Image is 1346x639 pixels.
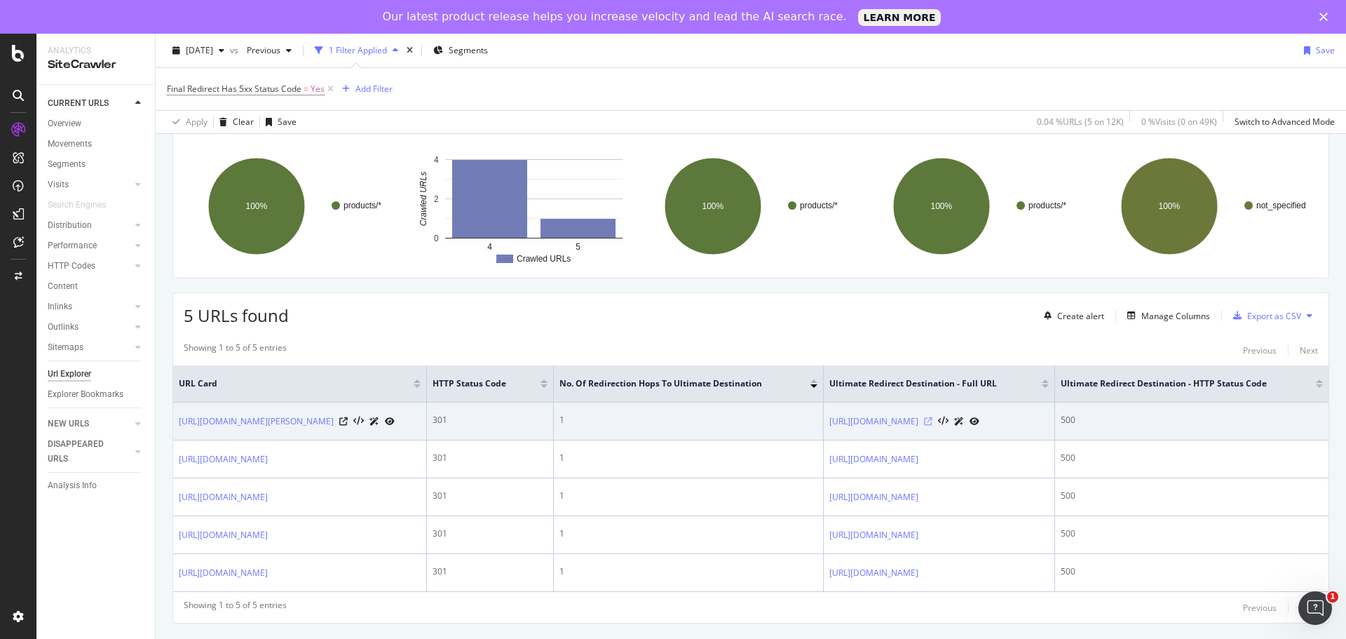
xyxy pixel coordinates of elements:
a: Explorer Bookmarks [48,387,145,402]
div: 1 [559,452,818,464]
div: Clear [233,116,254,128]
div: 301 [433,490,548,502]
div: 301 [433,527,548,540]
span: 2025 Aug. 25th [186,44,213,56]
div: Previous [1243,602,1277,614]
div: Overview [48,116,81,131]
a: [URL][DOMAIN_NAME] [179,528,268,542]
a: Search Engines [48,198,120,213]
div: 1 [559,490,818,502]
div: Our latest product release helps you increase velocity and lead the AI search race. [383,10,847,24]
button: Export as CSV [1228,304,1301,327]
div: 500 [1061,414,1323,426]
text: Crawled URLs [517,254,571,264]
div: Outlinks [48,320,79,335]
text: Crawled URLs [418,172,428,226]
a: [URL][DOMAIN_NAME] [179,566,268,580]
div: 301 [433,565,548,578]
div: Movements [48,137,92,152]
div: Manage Columns [1141,310,1210,322]
div: Next [1300,344,1318,356]
span: URL Card [179,377,410,390]
div: 301 [433,452,548,464]
span: 1 [1327,591,1338,603]
text: 2 [434,194,439,204]
a: [URL][DOMAIN_NAME] [179,490,268,504]
svg: A chart. [412,145,634,267]
div: Segments [48,157,86,172]
div: 301 [433,414,548,426]
text: 0 [434,234,439,243]
svg: A chart. [869,145,1090,267]
text: not_specified [1256,201,1306,210]
button: Create alert [1038,304,1104,327]
button: Apply [167,111,208,133]
div: CURRENT URLS [48,96,109,111]
div: SiteCrawler [48,57,144,73]
div: NEW URLS [48,417,89,431]
button: Clear [214,111,254,133]
button: [DATE] [167,39,230,62]
a: [URL][DOMAIN_NAME] [829,566,918,580]
div: 500 [1061,527,1323,540]
div: 500 [1061,565,1323,578]
div: 1 Filter Applied [329,44,387,56]
button: Switch to Advanced Mode [1229,111,1335,133]
a: Overview [48,116,145,131]
a: URL Inspection [970,414,979,429]
div: Save [278,116,297,128]
div: Save [1316,44,1335,56]
a: Performance [48,238,131,253]
div: 1 [559,414,818,426]
div: Analysis Info [48,478,97,493]
div: Visits [48,177,69,192]
span: 5 URLs found [184,304,289,327]
a: NEW URLS [48,417,131,431]
a: Inlinks [48,300,131,314]
a: Visits [48,177,131,192]
button: View HTML Source [938,417,949,426]
div: Explorer Bookmarks [48,387,123,402]
button: Add Filter [336,81,393,97]
a: Content [48,279,145,294]
svg: A chart. [184,145,405,267]
span: No. of Redirection Hops To Ultimate Destination [559,377,790,390]
text: products/* [344,201,381,210]
div: DISAPPEARED URLS [48,437,118,466]
div: Create alert [1057,310,1104,322]
button: Previous [1243,599,1277,616]
div: 500 [1061,490,1323,502]
a: AI Url Details [369,414,379,429]
span: = [304,83,308,95]
div: Search Engines [48,198,106,213]
button: Previous [241,39,297,62]
button: Next [1300,342,1318,358]
svg: A chart. [640,145,862,267]
text: 100% [930,201,952,211]
text: 100% [1159,201,1181,211]
div: Distribution [48,218,92,233]
a: Visit Online Page [339,417,348,426]
a: Url Explorer [48,367,145,382]
a: Distribution [48,218,131,233]
div: Close [1319,13,1333,21]
div: Analytics [48,45,144,57]
span: Yes [311,79,325,99]
text: 4 [434,155,439,165]
text: 100% [246,201,268,211]
div: Showing 1 to 5 of 5 entries [184,599,287,616]
a: Outlinks [48,320,131,335]
a: URL Inspection [385,414,395,429]
a: [URL][DOMAIN_NAME] [829,528,918,542]
span: vs [230,44,241,56]
a: [URL][DOMAIN_NAME] [179,452,268,466]
button: View HTML Source [353,417,364,426]
a: DISAPPEARED URLS [48,437,131,466]
div: Add Filter [355,83,393,95]
div: 0.04 % URLs ( 5 on 12K ) [1037,116,1124,128]
a: [URL][DOMAIN_NAME] [829,452,918,466]
a: CURRENT URLS [48,96,131,111]
div: 1 [559,565,818,578]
